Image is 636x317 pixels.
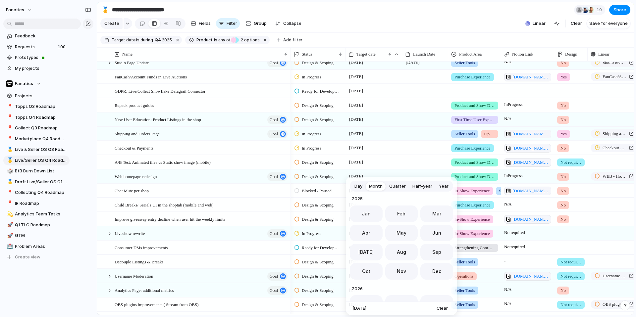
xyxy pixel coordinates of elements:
[385,244,418,260] button: Aug
[432,249,441,255] span: Sep
[397,300,405,307] span: Feb
[389,183,406,190] span: Quarter
[432,229,441,236] span: Jun
[350,205,383,222] button: Jan
[362,229,370,236] span: Apr
[420,205,453,222] button: Mar
[358,249,374,255] span: [DATE]
[420,295,453,312] button: Mar
[412,183,432,190] span: Half-year
[420,244,453,260] button: Sep
[362,210,371,217] span: Jan
[362,268,370,275] span: Oct
[439,183,449,190] span: Year
[350,244,383,260] button: [DATE]
[366,181,386,192] button: Month
[351,181,366,192] button: Day
[397,249,406,255] span: Aug
[352,305,366,312] span: [DATE]
[386,181,409,192] button: Quarter
[350,263,383,280] button: Oct
[432,268,441,275] span: Dec
[350,285,453,293] span: 2026
[369,183,383,190] span: Month
[432,300,441,307] span: Mar
[397,229,406,236] span: May
[350,295,383,312] button: Jan
[385,225,418,241] button: May
[385,205,418,222] button: Feb
[432,210,441,217] span: Mar
[362,300,371,307] span: Jan
[420,263,453,280] button: Dec
[436,181,452,192] button: Year
[354,183,362,190] span: Day
[350,225,383,241] button: Apr
[420,225,453,241] button: Jun
[409,181,436,192] button: Half-year
[397,210,405,217] span: Feb
[385,263,418,280] button: Nov
[385,295,418,312] button: Feb
[397,268,406,275] span: Nov
[434,304,450,313] button: Clear
[437,305,448,312] span: Clear
[350,195,453,203] span: 2025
